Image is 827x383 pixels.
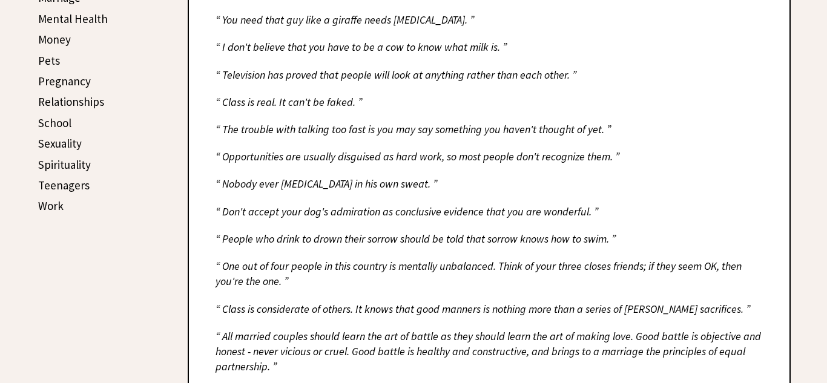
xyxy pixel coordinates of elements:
[216,122,763,137] div: “ The trouble with talking too fast is you may say something you haven't thought of yet. ”
[38,32,71,47] a: Money
[216,149,763,164] div: “ Opportunities are usually disguised as hard work, so most people don't recognize them. ”
[38,94,104,109] a: Relationships
[216,176,763,191] div: “ Nobody ever [MEDICAL_DATA] in his own sweat. ”
[216,94,763,110] div: “ Class is real. It can't be faked. ”
[216,329,763,375] div: “ All married couples should learn the art of battle as they should learn the art of making love....
[216,39,763,54] div: “ I don't believe that you have to be a cow to know what milk is. ”
[216,12,763,27] div: “ You need that guy like a giraffe needs [MEDICAL_DATA]. ”
[38,53,60,68] a: Pets
[38,11,108,26] a: Mental Health
[216,301,763,316] div: “ Class is considerate of others. It knows that good manners is nothing more than a series of [PE...
[216,67,763,82] div: “ Television has proved that people will look at anything rather than each other. ”
[38,198,64,213] a: Work
[38,116,71,130] a: School
[38,178,90,192] a: Teenagers
[38,74,91,88] a: Pregnancy
[38,157,91,172] a: Spirituality
[216,231,763,246] div: “ People who drink to drown their sorrow should be told that sorrow knows how to swim. ”
[216,204,763,219] div: “ Don't accept your dog's admiration as conclusive evidence that you are wonderful. ”
[38,136,82,151] a: Sexuality
[216,258,763,289] div: “ One out of four people in this country is mentally unbalanced. Think of your three closes frien...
